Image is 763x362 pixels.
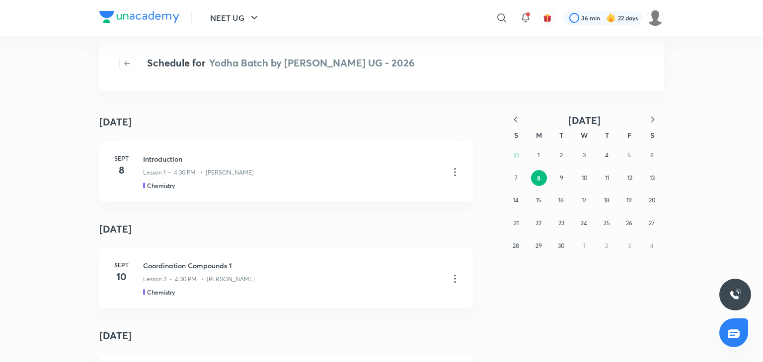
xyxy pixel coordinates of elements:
h4: 10 [111,269,131,284]
abbr: September 21, 2025 [514,219,519,227]
abbr: September 1, 2025 [537,151,539,159]
button: September 4, 2025 [599,147,614,163]
abbr: September 10, 2025 [582,174,587,181]
abbr: Thursday [605,130,609,140]
button: September 20, 2025 [644,192,660,208]
abbr: Sunday [514,130,518,140]
button: September 19, 2025 [621,192,637,208]
button: September 6, 2025 [644,147,660,163]
button: September 17, 2025 [576,192,592,208]
button: NEET UG [204,8,266,28]
button: September 15, 2025 [531,192,546,208]
button: September 1, 2025 [531,147,546,163]
h4: 8 [111,163,131,178]
p: Lesson 2 • 4:30 PM • [PERSON_NAME] [143,275,255,284]
button: September 29, 2025 [531,238,546,254]
button: September 10, 2025 [576,170,592,186]
button: September 13, 2025 [644,170,660,186]
img: ttu [729,289,741,301]
abbr: September 17, 2025 [582,196,587,204]
a: Sept8IntroductionLesson 1 • 4:30 PM • [PERSON_NAME]Chemistry [99,142,473,202]
a: Sept10Coordination Compounds 1Lesson 2 • 4:30 PM • [PERSON_NAME]Chemistry [99,248,473,308]
img: avatar [543,13,552,22]
button: September 27, 2025 [644,215,660,231]
abbr: September 9, 2025 [560,174,563,181]
h4: [DATE] [99,115,132,129]
h4: [DATE] [99,320,473,351]
span: Yodha Batch by [PERSON_NAME] UG - 2026 [209,56,415,69]
abbr: September 16, 2025 [558,196,564,204]
button: September 18, 2025 [599,192,614,208]
abbr: Monday [536,130,542,140]
h3: Introduction [143,154,441,164]
button: [DATE] [527,114,642,126]
h6: Sept [111,154,131,163]
a: Company Logo [99,11,179,25]
abbr: September 14, 2025 [513,196,519,204]
button: September 28, 2025 [508,238,524,254]
button: September 23, 2025 [553,215,569,231]
abbr: September 18, 2025 [604,196,610,204]
abbr: September 22, 2025 [535,219,541,227]
abbr: September 12, 2025 [627,174,632,181]
button: September 14, 2025 [508,192,524,208]
button: September 12, 2025 [622,170,638,186]
abbr: Wednesday [581,130,588,140]
abbr: September 23, 2025 [558,219,564,227]
button: September 26, 2025 [621,215,637,231]
p: Lesson 1 • 4:30 PM • [PERSON_NAME] [143,168,254,177]
abbr: September 27, 2025 [649,219,655,227]
abbr: September 3, 2025 [583,151,586,159]
button: September 21, 2025 [508,215,524,231]
h3: Coordination Compounds 1 [143,260,441,271]
abbr: September 7, 2025 [515,174,518,181]
span: [DATE] [568,114,601,127]
abbr: September 26, 2025 [626,219,632,227]
h6: Sept [111,260,131,269]
button: September 7, 2025 [508,170,524,186]
abbr: September 20, 2025 [649,196,655,204]
abbr: September 13, 2025 [650,174,655,181]
abbr: Friday [627,130,631,140]
button: September 9, 2025 [554,170,570,186]
abbr: September 30, 2025 [558,242,564,249]
h5: Chemistry [147,181,175,190]
img: Tanya Kumari [647,9,664,26]
abbr: September 29, 2025 [535,242,542,249]
button: September 25, 2025 [599,215,614,231]
abbr: September 15, 2025 [536,196,541,204]
abbr: Saturday [650,130,654,140]
button: September 24, 2025 [576,215,592,231]
button: September 3, 2025 [576,147,592,163]
abbr: September 4, 2025 [605,151,609,159]
abbr: September 24, 2025 [581,219,587,227]
abbr: September 25, 2025 [604,219,610,227]
button: September 5, 2025 [621,147,637,163]
abbr: Tuesday [559,130,563,140]
h4: [DATE] [99,214,473,244]
button: September 16, 2025 [553,192,569,208]
abbr: September 8, 2025 [537,174,540,182]
h5: Chemistry [147,288,175,297]
img: streak [606,13,616,23]
button: September 22, 2025 [531,215,546,231]
abbr: September 28, 2025 [513,242,519,249]
abbr: September 6, 2025 [650,151,654,159]
button: September 11, 2025 [599,170,615,186]
button: September 30, 2025 [553,238,569,254]
button: September 2, 2025 [553,147,569,163]
button: September 8, 2025 [531,170,547,186]
button: avatar [539,10,555,26]
abbr: September 19, 2025 [626,196,632,204]
abbr: September 5, 2025 [627,151,631,159]
h4: Schedule for [147,56,415,71]
img: Company Logo [99,11,179,23]
abbr: September 11, 2025 [605,174,609,181]
abbr: September 2, 2025 [560,151,563,159]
